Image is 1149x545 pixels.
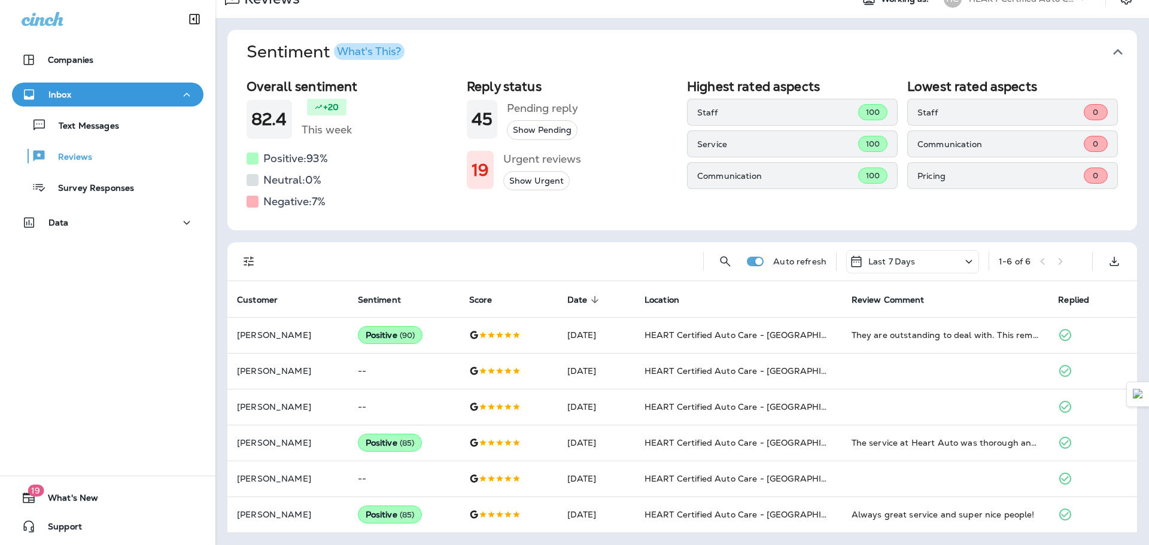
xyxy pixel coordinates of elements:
span: Review Comment [852,294,940,305]
p: Survey Responses [46,183,134,194]
p: Communication [697,171,858,181]
div: 1 - 6 of 6 [999,257,1031,266]
button: 19What's New [12,486,203,510]
p: [PERSON_NAME] [237,402,339,412]
p: Reviews [46,152,92,163]
button: Show Pending [507,120,577,140]
p: Inbox [48,90,71,99]
span: 0 [1093,107,1098,117]
span: Score [469,295,493,305]
span: HEART Certified Auto Care - [GEOGRAPHIC_DATA] [645,509,859,520]
span: Score [469,294,508,305]
button: Show Urgent [503,171,570,191]
span: 100 [866,139,880,149]
span: Customer [237,294,293,305]
button: Reviews [12,144,203,169]
button: Text Messages [12,112,203,138]
p: [PERSON_NAME] [237,366,339,376]
div: The service at Heart Auto was thorough and diligent In diagnosing my worrisome headlight problem,... [852,437,1039,449]
p: Staff [697,108,858,117]
h5: Positive: 93 % [263,149,328,168]
h5: Neutral: 0 % [263,170,321,190]
p: Communication [917,139,1084,149]
p: Last 7 Days [868,257,916,266]
div: Positive [358,326,423,344]
h2: Lowest rated aspects [907,79,1118,94]
button: Data [12,211,203,235]
p: [PERSON_NAME] [237,510,339,519]
span: Location [645,295,679,305]
button: Search Reviews [713,249,737,273]
p: Auto refresh [773,257,826,266]
td: -- [348,353,460,389]
td: [DATE] [558,389,635,425]
div: Positive [358,434,422,452]
span: HEART Certified Auto Care - [GEOGRAPHIC_DATA] [645,473,859,484]
button: What's This? [334,43,405,60]
h1: 19 [472,160,489,180]
span: Sentiment [358,295,401,305]
p: [PERSON_NAME] [237,438,339,447]
span: Location [645,294,695,305]
button: Support [12,514,203,538]
div: Positive [358,506,422,523]
p: Staff [917,108,1084,117]
p: [PERSON_NAME] [237,330,339,340]
span: Replied [1058,295,1089,305]
h2: Reply status [467,79,677,94]
h1: 45 [472,109,493,129]
button: Survey Responses [12,175,203,200]
span: HEART Certified Auto Care - [GEOGRAPHIC_DATA] [645,437,859,448]
h5: Pending reply [507,99,578,118]
td: [DATE] [558,317,635,353]
span: Date [567,294,603,305]
p: +20 [323,101,339,113]
div: Always great service and super nice people! [852,509,1039,520]
button: Collapse Sidebar [178,7,211,31]
span: What's New [36,493,98,507]
h5: This week [302,120,352,139]
button: Filters [237,249,261,273]
span: 0 [1093,170,1098,181]
p: Text Messages [47,121,119,132]
p: Companies [48,55,93,65]
button: Companies [12,48,203,72]
div: What's This? [337,46,401,57]
h2: Highest rated aspects [687,79,898,94]
button: Inbox [12,83,203,106]
span: 100 [866,170,880,181]
p: Data [48,218,69,227]
td: [DATE] [558,497,635,532]
h2: Overall sentiment [247,79,457,94]
td: [DATE] [558,425,635,461]
span: 19 [28,485,44,497]
div: SentimentWhat's This? [227,74,1137,230]
span: Replied [1058,294,1105,305]
span: HEART Certified Auto Care - [GEOGRAPHIC_DATA] [645,401,859,412]
p: Pricing [917,171,1084,181]
span: Review Comment [852,295,925,305]
p: Service [697,139,858,149]
h5: Negative: 7 % [263,192,326,211]
td: [DATE] [558,461,635,497]
span: ( 85 ) [400,438,415,448]
h1: 82.4 [251,109,287,129]
p: [PERSON_NAME] [237,474,339,483]
span: 0 [1093,139,1098,149]
span: HEART Certified Auto Care - [GEOGRAPHIC_DATA] [645,330,859,340]
span: Date [567,295,588,305]
span: 100 [866,107,880,117]
span: Customer [237,295,278,305]
span: Support [36,522,82,536]
td: -- [348,461,460,497]
img: Detect Auto [1133,389,1144,400]
span: HEART Certified Auto Care - [GEOGRAPHIC_DATA] [645,366,859,376]
button: Export as CSV [1102,249,1126,273]
span: ( 90 ) [400,330,415,340]
div: They are outstanding to deal with. This reminds of the old time honest and trustworthy auto speci... [852,329,1039,341]
td: [DATE] [558,353,635,389]
td: -- [348,389,460,425]
h5: Urgent reviews [503,150,581,169]
span: ( 85 ) [400,510,415,520]
h1: Sentiment [247,42,405,62]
